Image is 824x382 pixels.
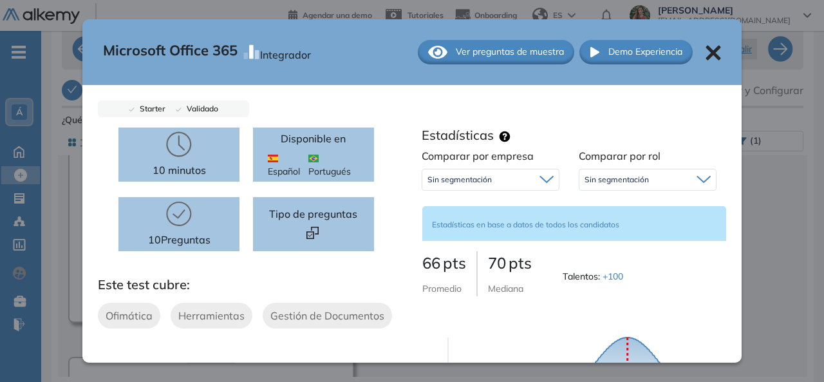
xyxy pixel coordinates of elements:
[135,104,165,113] span: Starter
[509,253,532,272] span: pts
[488,283,523,294] span: Mediana
[585,175,649,185] span: Sin segmentación
[178,308,245,323] span: Herramientas
[269,206,357,222] span: Tipo de preguntas
[106,308,153,323] span: Ofimática
[268,151,308,178] span: Español
[422,128,494,143] h3: Estadísticas
[427,175,492,185] span: Sin segmentación
[103,40,238,64] span: Microsoft Office 365
[260,42,311,62] div: Integrador
[281,131,346,146] p: Disponible en
[270,308,384,323] span: Gestión de Documentos
[579,149,660,162] span: Comparar por rol
[308,155,319,162] img: BRA
[422,283,462,294] span: Promedio
[443,253,466,272] span: pts
[422,149,534,162] span: Comparar por empresa
[268,155,278,162] img: ESP
[456,45,564,59] span: Ver preguntas de muestra
[153,162,206,178] p: 10 minutos
[306,227,319,239] img: Format test logo
[608,45,682,59] span: Demo Experiencia
[563,270,626,283] span: Talentos :
[432,220,619,229] span: Estadísticas en base a datos de todos los candidatos
[182,104,218,113] span: Validado
[488,251,532,274] p: 70
[308,151,359,178] span: Portugués
[422,251,466,274] p: 66
[98,277,412,292] h3: Este test cubre:
[603,271,623,282] span: +100
[148,232,211,247] p: 10 Preguntas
